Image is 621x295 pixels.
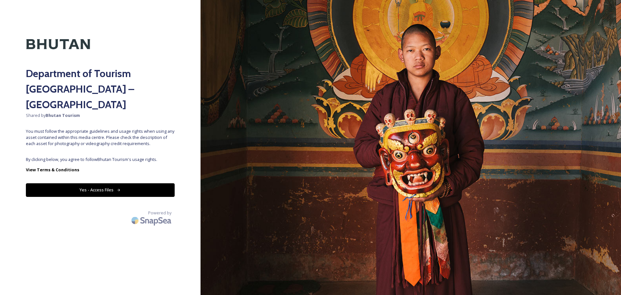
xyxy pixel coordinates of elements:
[26,166,175,174] a: View Terms & Conditions
[26,26,91,62] img: Kingdom-of-Bhutan-Logo.png
[26,112,175,119] span: Shared by
[129,213,175,228] img: SnapSea Logo
[26,183,175,197] button: Yes - Access Files
[26,156,175,163] span: By clicking below, you agree to follow Bhutan Tourism 's usage rights.
[26,66,175,112] h2: Department of Tourism [GEOGRAPHIC_DATA] – [GEOGRAPHIC_DATA]
[26,128,175,147] span: You must follow the appropriate guidelines and usage rights when using any asset contained within...
[148,210,171,216] span: Powered by
[46,112,80,118] strong: Bhutan Tourism
[26,167,79,173] strong: View Terms & Conditions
